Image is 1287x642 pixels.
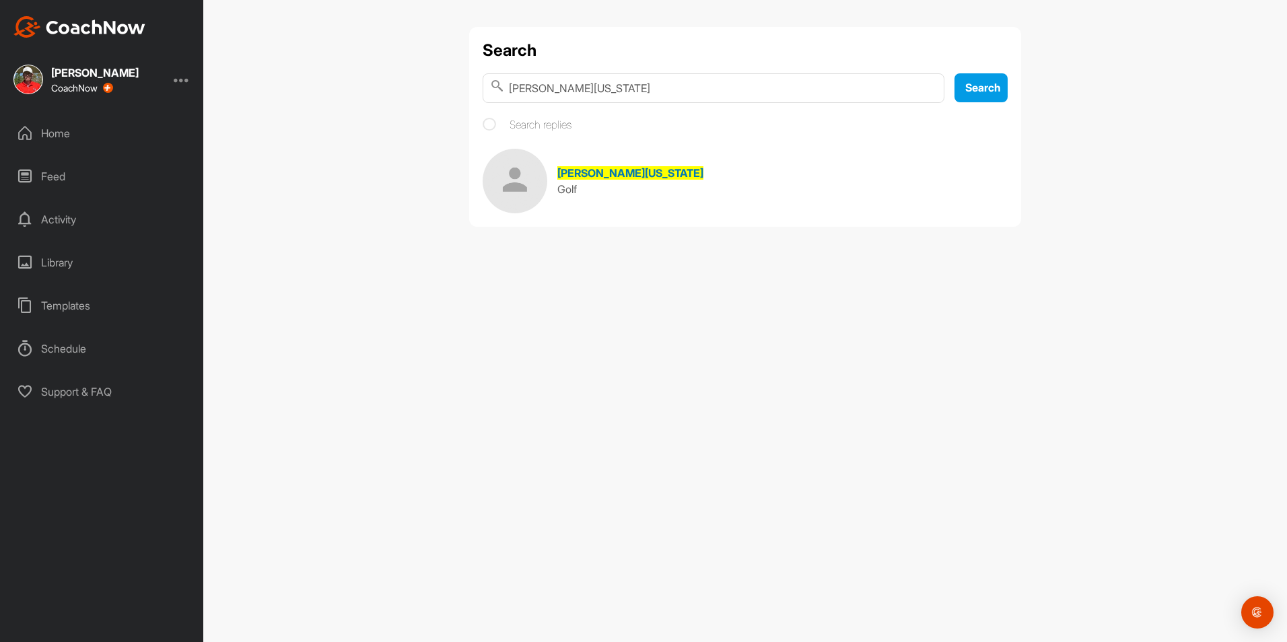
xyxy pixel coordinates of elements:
button: Search [954,73,1008,102]
div: [PERSON_NAME] [51,67,139,78]
div: Feed [7,159,197,193]
label: Search replies [483,116,571,133]
div: Library [7,246,197,279]
span: Search [965,81,1001,94]
div: Schedule [7,332,197,365]
div: Open Intercom Messenger [1241,596,1274,629]
img: Space Logo [483,149,547,213]
div: Activity [7,203,197,236]
h1: Search [483,40,1008,60]
span: [PERSON_NAME][US_STATE] [557,166,703,180]
span: Golf [557,182,577,196]
div: Support & FAQ [7,375,197,408]
img: square_9011ed703bdf34dddc69f87129ca1fc2.jpg [13,65,43,94]
div: Home [7,116,197,150]
div: CoachNow [51,83,113,94]
input: Search [483,73,944,103]
a: [PERSON_NAME][US_STATE]Golf [483,149,1008,213]
img: CoachNow [13,16,145,38]
div: Templates [7,289,197,322]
